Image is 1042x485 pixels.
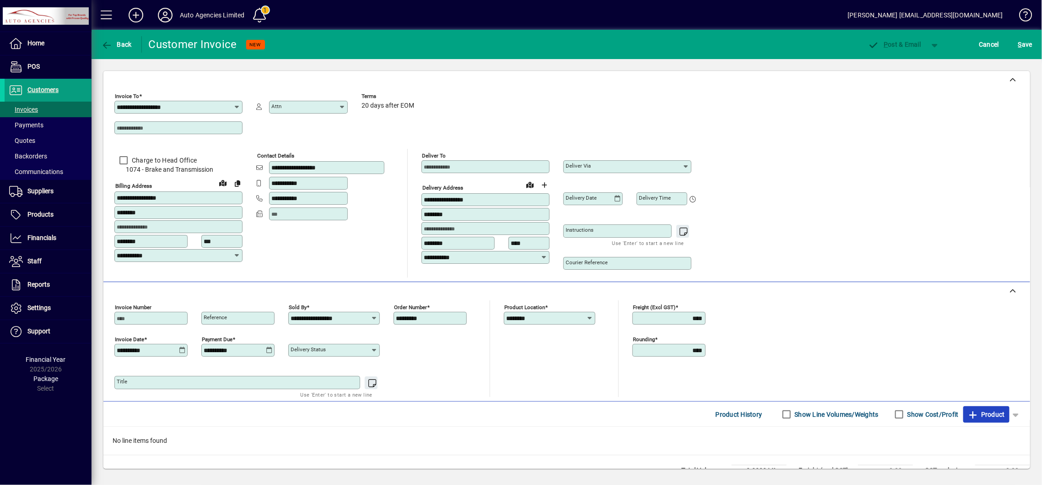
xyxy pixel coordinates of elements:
[633,304,675,311] mat-label: Freight (excl GST)
[27,211,54,218] span: Products
[149,37,237,52] div: Customer Invoice
[202,336,232,343] mat-label: Payment due
[963,406,1010,423] button: Product
[9,168,63,175] span: Communications
[5,164,92,180] a: Communications
[115,304,151,311] mat-label: Invoice number
[566,227,594,233] mat-label: Instructions
[566,195,597,201] mat-label: Delivery date
[204,314,227,321] mat-label: Reference
[151,7,180,23] button: Profile
[5,133,92,148] a: Quotes
[633,336,655,343] mat-label: Rounding
[906,410,959,419] label: Show Cost/Profit
[230,176,245,191] button: Copy to Delivery address
[858,465,913,476] td: 0.00
[975,465,1030,476] td: 0.00
[250,42,261,48] span: NEW
[848,8,1003,22] div: [PERSON_NAME] [EMAIL_ADDRESS][DOMAIN_NAME]
[27,304,51,311] span: Settings
[115,93,139,99] mat-label: Invoice To
[5,250,92,273] a: Staff
[920,465,975,476] td: GST exclusive
[5,32,92,55] a: Home
[5,203,92,226] a: Products
[5,55,92,78] a: POS
[362,102,414,109] span: 20 days after EOM
[677,465,732,476] td: Total Volume
[27,281,50,288] span: Reports
[868,41,921,48] span: ost & Email
[114,165,243,174] span: 1074 - Brake and Transmission
[9,153,47,160] span: Backorders
[794,465,858,476] td: Freight (excl GST)
[117,378,127,385] mat-label: Title
[5,148,92,164] a: Backorders
[9,121,43,129] span: Payments
[979,37,999,52] span: Cancel
[537,178,552,192] button: Choose address
[27,39,44,47] span: Home
[977,36,1002,53] button: Cancel
[5,320,92,343] a: Support
[9,106,38,113] span: Invoices
[5,297,92,320] a: Settings
[27,234,56,241] span: Financials
[291,346,326,353] mat-label: Delivery status
[27,187,54,195] span: Suppliers
[968,407,1005,422] span: Product
[1016,36,1035,53] button: Save
[422,153,446,159] mat-label: Deliver To
[716,407,762,422] span: Product History
[27,63,40,70] span: POS
[99,36,134,53] button: Back
[101,41,132,48] span: Back
[523,177,537,192] a: View on map
[121,7,151,23] button: Add
[5,180,92,203] a: Suppliers
[793,410,879,419] label: Show Line Volumes/Weights
[884,41,888,48] span: P
[9,137,35,144] span: Quotes
[289,304,307,311] mat-label: Sold by
[216,175,230,190] a: View on map
[732,465,787,476] td: 0.0000 M³
[1012,2,1031,32] a: Knowledge Base
[27,327,50,335] span: Support
[566,259,608,266] mat-label: Courier Reference
[566,163,591,169] mat-label: Deliver via
[180,8,245,22] div: Auto Agencies Limited
[1018,41,1022,48] span: S
[103,427,1030,455] div: No line items found
[712,406,766,423] button: Product History
[612,238,684,248] mat-hint: Use 'Enter' to start a new line
[362,93,416,99] span: Terms
[504,304,545,311] mat-label: Product location
[1018,37,1032,52] span: ave
[92,36,142,53] app-page-header-button: Back
[115,336,144,343] mat-label: Invoice date
[301,389,373,400] mat-hint: Use 'Enter' to start a new line
[394,304,427,311] mat-label: Order number
[5,227,92,250] a: Financials
[5,102,92,117] a: Invoices
[130,156,197,165] label: Charge to Head Office
[26,356,66,363] span: Financial Year
[27,86,59,93] span: Customers
[5,273,92,296] a: Reports
[27,257,42,265] span: Staff
[271,103,281,109] mat-label: Attn
[864,36,926,53] button: Post & Email
[5,117,92,133] a: Payments
[639,195,671,201] mat-label: Delivery time
[33,375,58,382] span: Package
